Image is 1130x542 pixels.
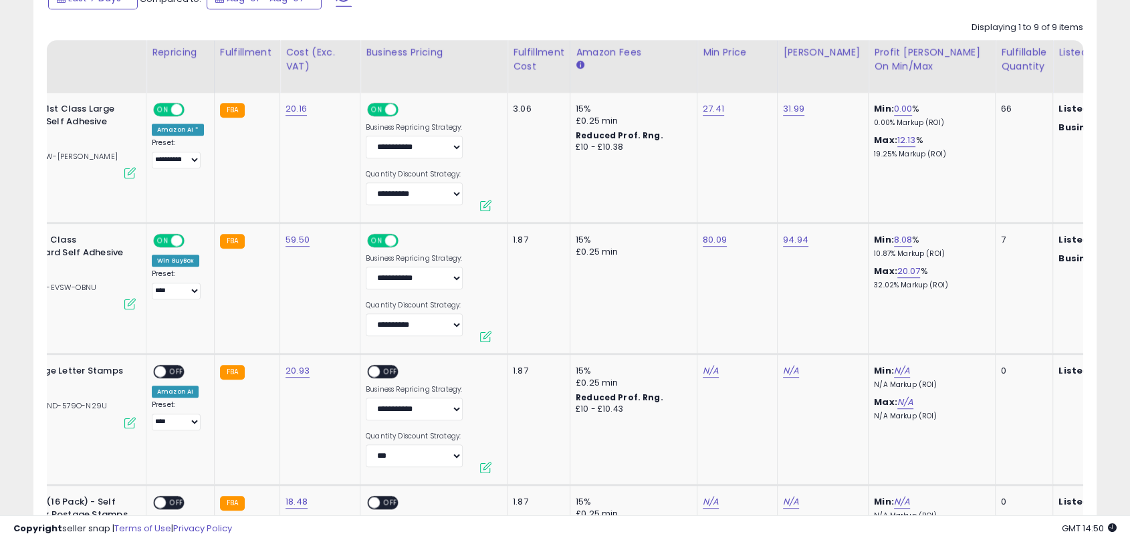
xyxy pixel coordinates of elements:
[1062,522,1117,535] span: 2025-08-15 14:50 GMT
[1058,102,1119,115] b: Listed Price:
[152,45,209,59] div: Repricing
[874,281,985,290] p: 32.02% Markup (ROI)
[220,45,274,59] div: Fulfillment
[897,396,913,409] a: N/A
[874,134,985,159] div: %
[220,103,245,118] small: FBA
[152,400,204,430] div: Preset:
[576,115,687,127] div: £0.25 min
[183,104,204,116] span: OFF
[366,301,463,310] label: Quantity Discount Strategy:
[368,235,385,247] span: ON
[152,138,204,168] div: Preset:
[1001,234,1042,246] div: 7
[220,365,245,380] small: FBA
[173,522,232,535] a: Privacy Policy
[874,45,990,74] div: Profit [PERSON_NAME] on Min/Max
[703,102,724,116] a: 27.41
[576,45,691,59] div: Amazon Fees
[513,496,560,508] div: 1.87
[576,365,687,377] div: 15%
[874,233,894,246] b: Min:
[366,432,463,441] label: Quantity Discount Strategy:
[783,233,808,247] a: 94.94
[894,364,910,378] a: N/A
[397,104,418,116] span: OFF
[576,130,663,141] b: Reduced Prof. Rng.
[152,124,204,136] div: Amazon AI *
[874,118,985,128] p: 0.00% Markup (ROI)
[703,364,719,378] a: N/A
[18,400,107,411] span: | SKU: ND-579O-N29U
[874,265,985,290] div: %
[220,496,245,511] small: FBA
[874,380,985,390] p: N/A Markup (ROI)
[874,412,985,421] p: N/A Markup (ROI)
[894,102,913,116] a: 0.00
[152,269,204,299] div: Preset:
[874,495,894,508] b: Min:
[1058,364,1119,377] b: Listed Price:
[869,40,996,93] th: The percentage added to the cost of goods (COGS) that forms the calculator for Min & Max prices.
[152,255,199,267] div: Win BuyBox
[703,45,772,59] div: Min Price
[576,234,687,246] div: 15%
[783,495,799,509] a: N/A
[220,234,245,249] small: FBA
[894,233,913,247] a: 8.08
[783,102,804,116] a: 31.99
[874,134,897,146] b: Max:
[897,134,916,147] a: 12.13
[897,265,921,278] a: 20.07
[286,495,308,509] a: 18.48
[874,364,894,377] b: Min:
[286,45,354,74] div: Cost (Exc. VAT)
[366,45,501,59] div: Business Pricing
[154,235,171,247] span: ON
[166,497,187,509] span: OFF
[366,254,463,263] label: Business Repricing Strategy:
[397,235,418,247] span: OFF
[152,386,199,398] div: Amazon AI
[366,123,463,132] label: Business Repricing Strategy:
[366,385,463,394] label: Business Repricing Strategy:
[286,364,310,378] a: 20.93
[1001,496,1042,508] div: 0
[783,364,799,378] a: N/A
[576,392,663,403] b: Reduced Prof. Rng.
[513,45,564,74] div: Fulfillment Cost
[183,235,204,247] span: OFF
[368,104,385,116] span: ON
[1058,495,1119,508] b: Listed Price:
[874,249,985,259] p: 10.87% Markup (ROI)
[874,265,897,277] b: Max:
[11,151,118,162] span: | SKU: 6W-[PERSON_NAME]
[703,233,727,247] a: 80.09
[874,150,985,159] p: 19.25% Markup (ROI)
[114,522,171,535] a: Terms of Use
[576,377,687,389] div: £0.25 min
[1001,365,1042,377] div: 0
[380,497,401,509] span: OFF
[13,522,62,535] strong: Copyright
[576,59,584,72] small: Amazon Fees.
[576,246,687,258] div: £0.25 min
[513,234,560,246] div: 1.87
[874,234,985,259] div: %
[380,366,401,378] span: OFF
[166,366,187,378] span: OFF
[874,396,897,408] b: Max:
[9,282,96,293] span: | SKU: AB-EVSW-OBNU
[286,233,310,247] a: 59.50
[576,404,687,415] div: £10 - £10.43
[513,103,560,115] div: 3.06
[1001,103,1042,115] div: 66
[13,523,232,535] div: seller snap | |
[576,103,687,115] div: 15%
[874,102,894,115] b: Min:
[286,102,307,116] a: 20.16
[874,103,985,128] div: %
[576,496,687,508] div: 15%
[154,104,171,116] span: ON
[1001,45,1047,74] div: Fulfillable Quantity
